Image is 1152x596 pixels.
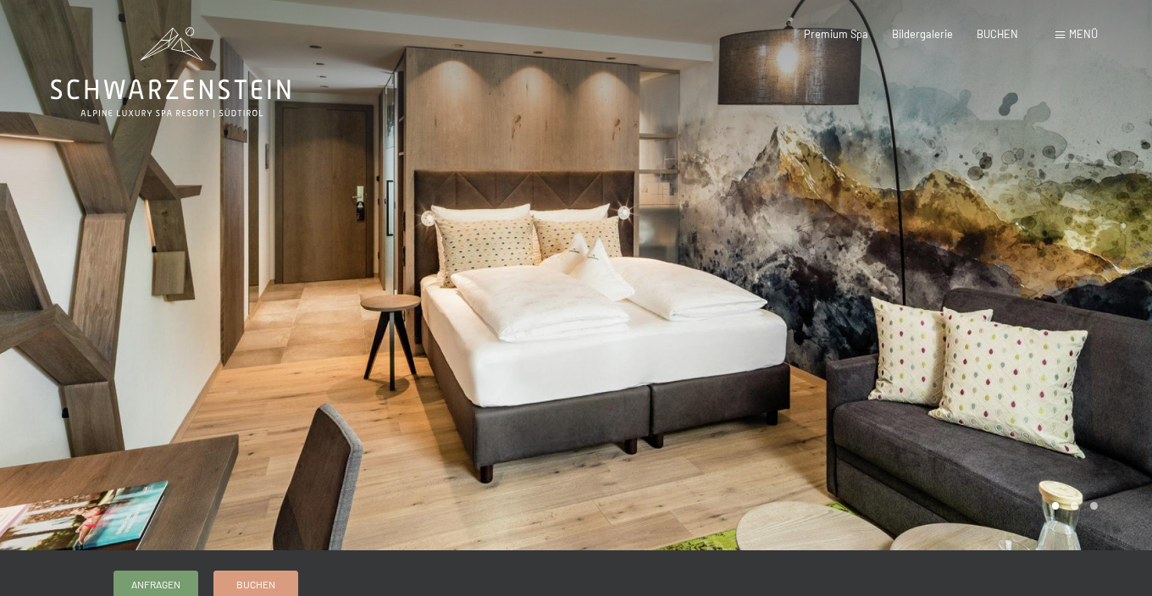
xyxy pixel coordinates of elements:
[236,577,275,592] span: Buchen
[892,27,953,41] a: Bildergalerie
[977,27,1018,41] a: BUCHEN
[804,27,868,41] a: Premium Spa
[131,577,180,592] span: Anfragen
[1069,27,1098,41] span: Menü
